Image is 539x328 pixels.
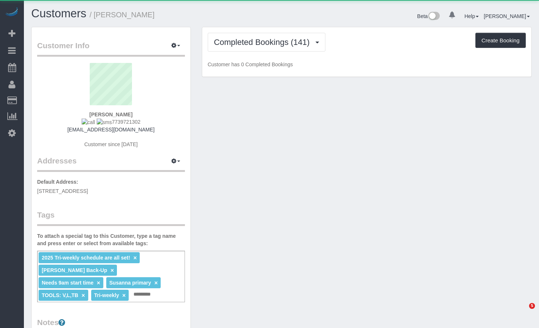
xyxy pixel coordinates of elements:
[84,141,138,147] span: Customer since [DATE]
[475,33,526,48] button: Create Booking
[82,119,95,126] img: call
[89,112,132,117] strong: [PERSON_NAME]
[417,13,440,19] a: Beta
[94,292,119,298] span: Tri-weekly
[514,303,532,321] iframe: Intercom live chat
[110,267,114,274] a: ×
[464,13,479,19] a: Help
[4,7,19,18] img: Automaid Logo
[42,292,78,298] span: TOOLS: V,L,TB
[122,292,126,299] a: ×
[428,12,440,21] img: New interface
[42,280,93,286] span: Needs 9am start time
[42,267,107,273] span: [PERSON_NAME] Back-Up
[90,11,155,19] small: / [PERSON_NAME]
[208,33,326,52] button: Completed Bookings (141)
[82,119,140,125] span: 7739721302
[133,255,137,261] a: ×
[97,280,100,286] a: ×
[37,40,185,57] legend: Customer Info
[484,13,530,19] a: [PERSON_NAME]
[208,61,526,68] p: Customer has 0 Completed Bookings
[42,255,130,261] span: 2025 Tri-weekly schedule are all set!
[37,209,185,226] legend: Tags
[31,7,86,20] a: Customers
[109,280,151,286] span: Susanna primary
[97,119,112,126] img: sms
[82,292,85,299] a: ×
[37,232,185,247] label: To attach a special tag to this Customer, type a tag name and press enter or select from availabl...
[37,178,78,186] label: Default Address:
[37,188,88,194] span: [STREET_ADDRESS]
[529,303,535,309] span: 5
[67,127,154,133] a: [EMAIL_ADDRESS][DOMAIN_NAME]
[214,38,313,47] span: Completed Bookings (141)
[154,280,158,286] a: ×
